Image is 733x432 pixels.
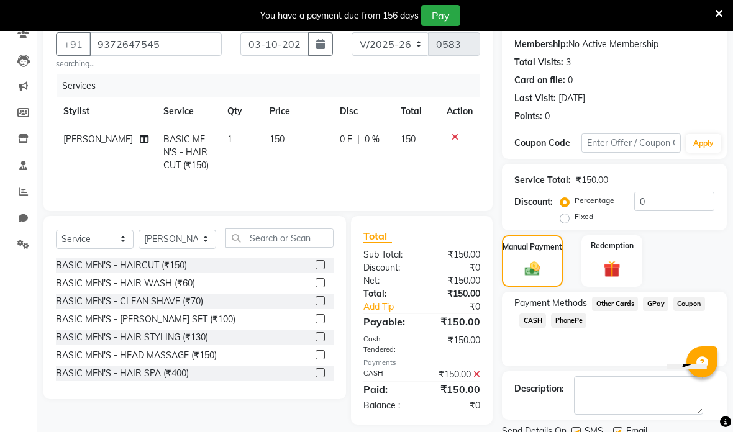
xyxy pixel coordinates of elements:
div: ₹150.00 [422,314,489,329]
iframe: chat widget [662,364,722,421]
div: Discount: [354,261,422,274]
div: Cash Tendered: [354,334,422,355]
div: Balance : [354,399,422,412]
span: Payment Methods [514,297,587,310]
span: 0 F [340,133,352,146]
div: ₹150.00 [422,248,489,261]
div: Payable: [354,314,422,329]
input: Search or Scan [225,228,334,248]
div: BASIC MEN'S - [PERSON_NAME] SET (₹100) [56,313,235,326]
div: [DATE] [558,92,585,105]
input: Enter Offer / Coupon Code [581,133,681,153]
div: Service Total: [514,174,571,187]
div: Membership: [514,38,568,51]
label: Percentage [575,195,614,206]
label: Redemption [591,240,634,251]
label: Fixed [575,211,593,222]
span: | [357,133,360,146]
button: +91 [56,32,91,56]
span: BASIC MEN'S - HAIRCUT (₹150) [163,133,209,171]
label: Manual Payment [503,241,562,253]
th: Qty [220,97,262,125]
div: BASIC MEN'S - HAIR SPA (₹400) [56,367,189,380]
div: Discount: [514,196,553,209]
div: BASIC MEN'S - CLEAN SHAVE (₹70) [56,295,203,308]
th: Stylist [56,97,156,125]
div: ₹150.00 [422,274,489,287]
th: Service [156,97,220,125]
span: GPay [643,297,668,311]
div: Card on file: [514,74,565,87]
div: Paid: [354,382,422,397]
div: BASIC MEN'S - HAIRCUT (₹150) [56,259,187,272]
div: 0 [545,110,550,123]
th: Total [393,97,439,125]
div: ₹0 [422,399,489,412]
span: Other Cards [592,297,638,311]
div: Services [57,74,489,97]
th: Disc [332,97,393,125]
div: Total: [354,287,422,300]
div: ₹150.00 [422,287,489,300]
a: Add Tip [354,300,433,313]
div: Coupon Code [514,137,581,150]
span: CASH [519,313,546,328]
span: Coupon [673,297,705,311]
th: Action [439,97,480,125]
div: BASIC MEN'S - HAIR STYLING (₹130) [56,331,208,344]
div: BASIC MEN'S - HEAD MASSAGE (₹150) [56,349,217,362]
div: Net: [354,274,422,287]
th: Price [262,97,332,125]
div: Payments [363,358,480,368]
span: [PERSON_NAME] [63,133,133,145]
div: Total Visits: [514,56,563,69]
div: Description: [514,382,564,395]
span: 0 % [365,133,380,146]
div: No Active Membership [514,38,714,51]
button: Pay [421,5,460,26]
div: ₹150.00 [422,368,489,381]
div: Last Visit: [514,92,556,105]
small: searching... [56,58,222,70]
div: Sub Total: [354,248,422,261]
span: 1 [227,133,232,145]
input: Search by Name/Mobile/Email/Code [89,32,222,56]
div: CASH [354,368,422,381]
div: ₹0 [433,300,489,313]
span: 150 [270,133,285,145]
div: ₹150.00 [576,174,608,187]
button: Apply [686,134,721,153]
img: _cash.svg [520,260,545,278]
span: PhonePe [551,313,586,328]
div: ₹0 [422,261,489,274]
div: ₹150.00 [422,334,489,355]
div: 0 [568,74,573,87]
div: ₹150.00 [422,382,489,397]
div: Points: [514,110,542,123]
div: BASIC MEN'S - HAIR WASH (₹60) [56,277,195,290]
img: _gift.svg [598,259,625,279]
div: You have a payment due from 156 days [260,9,419,22]
span: 150 [401,133,416,145]
span: Total [363,230,392,243]
div: 3 [566,56,571,69]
